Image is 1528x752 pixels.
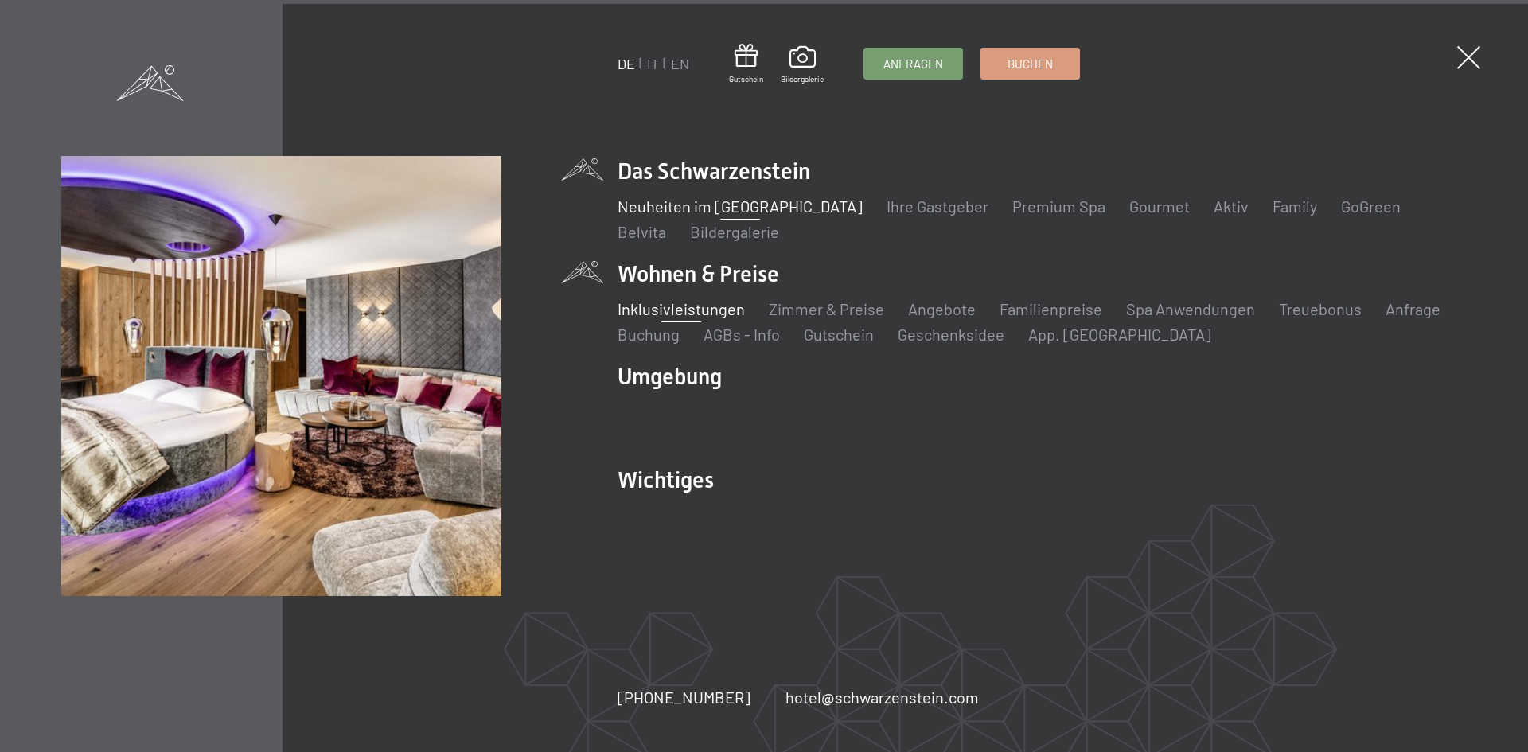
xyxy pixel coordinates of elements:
[647,55,659,72] a: IT
[908,299,976,318] a: Angebote
[1341,197,1401,216] a: GoGreen
[1028,325,1211,344] a: App. [GEOGRAPHIC_DATA]
[618,222,666,241] a: Belvita
[898,325,1004,344] a: Geschenksidee
[1386,299,1440,318] a: Anfrage
[618,688,750,707] span: [PHONE_NUMBER]
[671,55,689,72] a: EN
[618,299,745,318] a: Inklusivleistungen
[690,222,779,241] a: Bildergalerie
[781,46,824,84] a: Bildergalerie
[1129,197,1190,216] a: Gourmet
[1008,56,1053,72] span: Buchen
[1273,197,1317,216] a: Family
[729,73,763,84] span: Gutschein
[618,55,635,72] a: DE
[804,325,874,344] a: Gutschein
[785,686,979,708] a: hotel@schwarzenstein.com
[704,325,780,344] a: AGBs - Info
[618,686,750,708] a: [PHONE_NUMBER]
[1012,197,1105,216] a: Premium Spa
[781,73,824,84] span: Bildergalerie
[887,197,988,216] a: Ihre Gastgeber
[618,197,863,216] a: Neuheiten im [GEOGRAPHIC_DATA]
[769,299,884,318] a: Zimmer & Preise
[618,325,680,344] a: Buchung
[1279,299,1362,318] a: Treuebonus
[864,49,962,79] a: Anfragen
[1000,299,1102,318] a: Familienpreise
[1126,299,1255,318] a: Spa Anwendungen
[883,56,943,72] span: Anfragen
[729,44,763,84] a: Gutschein
[981,49,1079,79] a: Buchen
[1214,197,1249,216] a: Aktiv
